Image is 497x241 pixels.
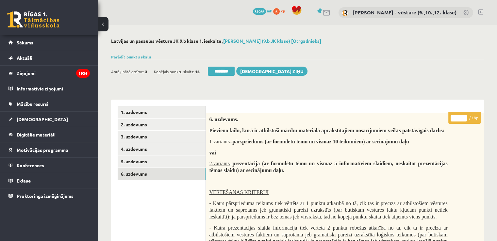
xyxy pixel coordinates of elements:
p: / 18p [448,112,481,124]
span: Digitālie materiāli [17,132,56,137]
span: Proktoringa izmēģinājums [17,193,74,199]
a: 6. uzdevums [118,168,206,180]
span: Pievieno failu, kurā ir atbilstoši mācību materiālā aprakstītajiem nosacījumiem veikts patstāvīga... [209,128,444,133]
span: xp [281,8,285,13]
span: Konferences [17,162,44,168]
img: Kristīna Kižlo - vēsture (9.,10.,12. klase) [342,10,348,16]
span: 16 [195,67,200,76]
a: Sākums [8,35,90,50]
a: 2. uzdevums [118,119,206,131]
a: 6 xp [273,8,288,13]
a: Rīgas 1. Tālmācības vidusskola [7,11,59,28]
a: Ziņojumi1936 [8,66,90,81]
span: Sākums [17,40,33,45]
a: [PERSON_NAME] (9.b JK klase) [Otrgadnieks] [223,38,321,44]
a: Mācību resursi [8,96,90,111]
a: [DEMOGRAPHIC_DATA] ziņu [236,67,307,76]
span: Motivācijas programma [17,147,68,153]
a: Informatīvie ziņojumi [8,81,90,96]
a: [DEMOGRAPHIC_DATA] [8,112,90,127]
span: Kopējais punktu skaits: [154,67,194,76]
i: 1936 [76,69,90,78]
span: 6. uzdevums. [209,117,238,122]
span: vai [209,150,216,155]
span: – [230,161,232,166]
span: 6 [273,8,280,15]
h2: Latvijas un pasaules vēsture JK 9.b klase 1. ieskaite , [111,38,484,44]
span: Eklase [17,178,31,184]
span: – [230,139,232,144]
a: Motivācijas programma [8,142,90,157]
a: Aktuāli [8,50,90,65]
body: Bagātinātā teksta redaktors, wiswyg-editor-47433917163300-1759952653-273 [7,7,264,40]
span: 1.variants [209,139,230,144]
a: 1. uzdevums [118,106,206,118]
a: 31966 mP [253,8,272,13]
a: Proktoringa izmēģinājums [8,188,90,203]
span: mP [267,8,272,13]
legend: Informatīvie ziņojumi [17,81,90,96]
span: [DEMOGRAPHIC_DATA] [17,116,68,122]
legend: Ziņojumi [17,66,90,81]
a: Parādīt punktu skalu [111,54,151,59]
a: Eklase [8,173,90,188]
span: 3 [145,67,147,76]
span: pārspriedums (ar formulētu tēmu un vismaz 10 teikumiem) ar secinājumu daļu [232,139,409,144]
a: [PERSON_NAME] - vēsture (9.,10.,12. klase) [353,9,456,16]
a: 5. uzdevums [118,155,206,168]
a: Digitālie materiāli [8,127,90,142]
a: 4. uzdevums [118,143,206,155]
span: 31966 [253,8,266,15]
span: Mācību resursi [17,101,48,107]
span: Aktuāli [17,55,32,61]
span: prezentācija (ar formulētu tēmu un vismaz 5 informatīviem slaidiem, neskaitot prezentācijas tēmas... [209,161,447,173]
span: Aprēķinātā atzīme: [111,67,144,76]
span: VĒRTĒŠANAS KRITĒRIJI [209,189,269,195]
a: 3. uzdevums [118,131,206,143]
a: Konferences [8,158,90,173]
span: - Katrs pārsprieduma teikums tiek vērtēts ar 1 punktu atkarībā no tā, cik tas ir precīzs ar atbil... [209,201,447,219]
span: 2.variants [209,161,230,166]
